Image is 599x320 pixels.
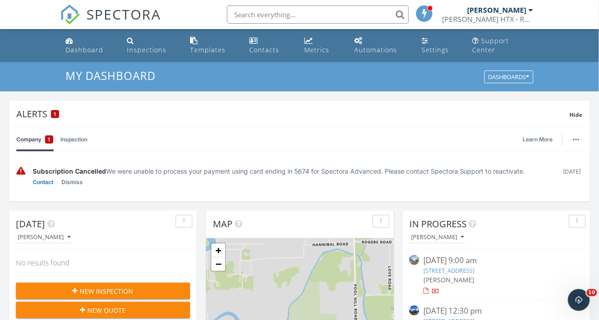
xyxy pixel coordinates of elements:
[484,71,534,84] button: Dashboards
[570,111,583,119] span: Hide
[411,234,464,240] div: [PERSON_NAME]
[16,302,190,318] button: New Quote
[60,5,80,25] img: The Best Home Inspection Software - Spectora
[66,68,156,83] span: My Dashboard
[418,33,461,59] a: Settings
[424,305,569,317] div: [DATE] 12:30 pm
[33,166,555,176] div: We were unable to process your payment using card ending in 5674 for Spectora Advanced. Please co...
[424,266,475,275] a: [STREET_ADDRESS]
[249,45,279,54] div: Contacts
[16,128,53,151] a: Company
[562,166,583,187] div: [DATE]
[422,45,449,54] div: Settings
[60,12,161,31] a: SPECTORA
[211,257,225,271] a: Zoom out
[568,289,590,311] iframe: Intercom live chat
[304,45,329,54] div: Metrics
[88,305,126,315] span: New Quote
[54,111,56,117] span: 1
[16,283,190,299] button: New Inspection
[424,255,569,266] div: [DATE] 9:00 am
[409,231,466,244] button: [PERSON_NAME]
[16,218,45,230] span: [DATE]
[123,33,179,59] a: Inspections
[86,5,161,24] span: SPECTORA
[354,45,398,54] div: Automations
[467,5,526,15] div: [PERSON_NAME]
[468,33,537,59] a: Support Center
[442,15,533,24] div: BOOKER HTX - Real Estate Inspections
[18,234,70,240] div: [PERSON_NAME]
[16,166,25,176] img: warning-336e3c8b2db1497d2c3c.svg
[351,33,411,59] a: Automations (Basic)
[9,250,197,275] div: No results found
[246,33,293,59] a: Contacts
[16,231,72,244] button: [PERSON_NAME]
[409,305,419,315] img: 9560379%2Fcover_photos%2FcAba3nj5KDYkz2NXjF66%2Fsmall.jpg
[573,139,579,140] img: ellipsis-632cfdd7c38ec3a7d453.svg
[409,218,467,230] span: In Progress
[62,33,116,59] a: Dashboard
[80,286,134,296] span: New Inspection
[472,36,509,54] div: Support Center
[190,45,226,54] div: Templates
[16,108,570,120] div: Alerts
[227,5,409,24] input: Search everything...
[587,289,597,296] span: 10
[61,178,83,187] a: Dismiss
[33,167,106,175] span: Subscription Cancelled
[523,135,559,144] a: Learn More
[488,74,529,80] div: Dashboards
[211,244,225,257] a: Zoom in
[48,135,50,144] span: 1
[301,33,343,59] a: Metrics
[33,178,53,187] a: Contact
[186,33,239,59] a: Templates
[60,128,87,151] a: Inspection
[213,218,232,230] span: Map
[424,275,475,284] span: [PERSON_NAME]
[65,45,103,54] div: Dashboard
[409,255,584,295] a: [DATE] 9:00 am [STREET_ADDRESS] [PERSON_NAME]
[127,45,166,54] div: Inspections
[409,255,419,265] img: streetview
